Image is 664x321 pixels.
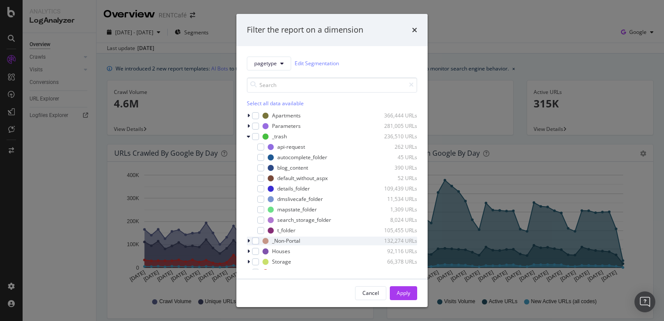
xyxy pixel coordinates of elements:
[277,195,323,203] div: dmslivecafe_folder
[375,122,417,130] div: 281,005 URLs
[236,14,428,307] div: modal
[375,216,417,224] div: 8,024 URLs
[375,112,417,119] div: 366,444 URLs
[272,112,301,119] div: Apartments
[277,174,328,182] div: default_without_aspx
[375,206,417,213] div: 1,309 URLs
[375,237,417,244] div: 132,274 URLs
[355,286,386,300] button: Cancel
[247,77,417,93] input: Search
[375,174,417,182] div: 52 URLs
[375,258,417,265] div: 66,378 URLs
[634,291,655,312] div: Open Intercom Messenger
[375,133,417,140] div: 236,510 URLs
[277,227,295,234] div: t_folder
[247,24,363,36] div: Filter the report on a dimension
[247,57,291,70] button: pagetype
[277,154,327,161] div: autocomplete_folder
[277,216,331,224] div: search_storage_folder
[362,289,379,297] div: Cancel
[295,59,339,68] a: Edit Segmentation
[375,185,417,192] div: 109,439 URLs
[272,133,287,140] div: _trash
[254,60,277,67] span: pagetype
[272,237,300,244] div: _Non-Portal
[375,227,417,234] div: 105,455 URLs
[375,195,417,203] div: 11,534 URLs
[277,143,305,150] div: api-request
[277,206,317,213] div: mapstate_folder
[277,164,308,171] div: blog_content
[272,258,291,265] div: Storage
[247,100,417,107] div: Select all data available
[375,143,417,150] div: 262 URLs
[375,268,417,276] div: 15,798 URLs
[375,154,417,161] div: 45 URLs
[272,247,290,255] div: Houses
[412,24,417,36] div: times
[375,247,417,255] div: 92,116 URLs
[272,268,302,276] div: Rent-Trends
[397,289,410,297] div: Apply
[390,286,417,300] button: Apply
[375,164,417,171] div: 390 URLs
[272,122,301,130] div: Parameters
[277,185,310,192] div: details_folder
